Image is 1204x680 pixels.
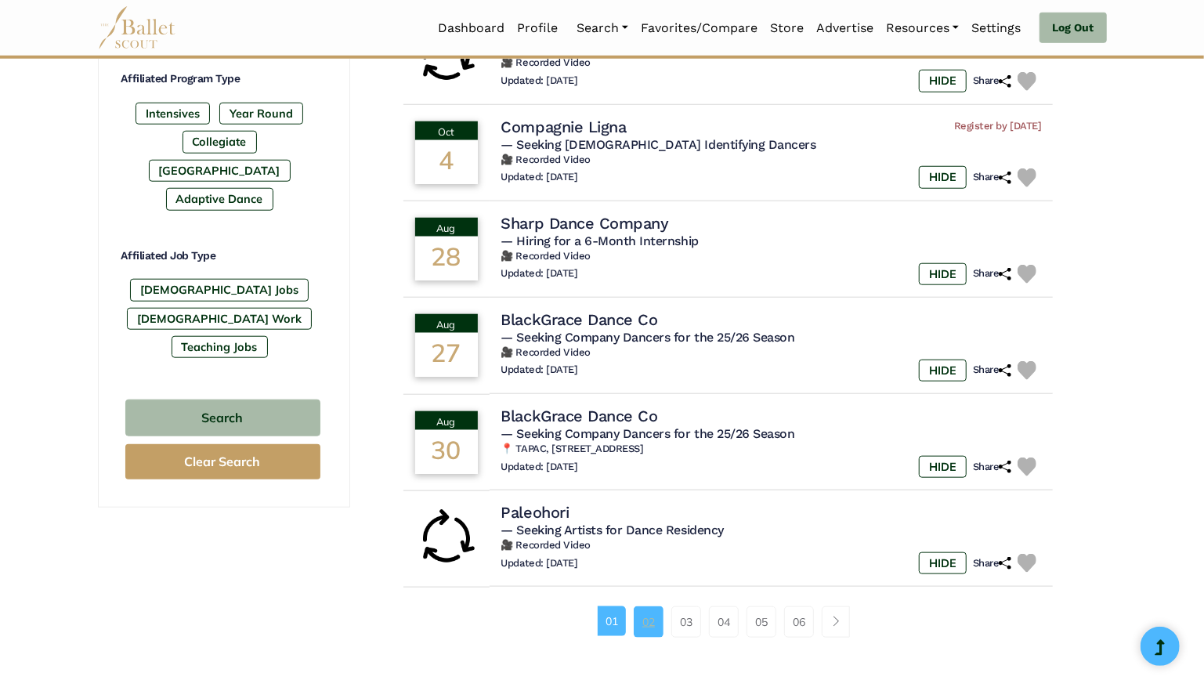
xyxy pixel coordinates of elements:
[973,461,1012,474] h6: Share
[973,557,1012,570] h6: Share
[501,461,578,474] h6: Updated: [DATE]
[501,426,795,441] span: — Seeking Company Dancers for the 25/26 Season
[415,218,478,237] div: Aug
[415,508,478,570] img: Rolling Audition
[810,12,880,45] a: Advertise
[415,140,478,184] div: 4
[501,309,658,330] h4: BlackGrace Dance Co
[501,74,578,88] h6: Updated: [DATE]
[501,171,578,184] h6: Updated: [DATE]
[880,12,965,45] a: Resources
[415,411,478,430] div: Aug
[973,74,1012,88] h6: Share
[965,12,1027,45] a: Settings
[415,333,478,377] div: 27
[415,121,478,140] div: Oct
[570,12,635,45] a: Search
[598,606,859,638] nav: Page navigation example
[634,606,663,638] a: 02
[747,606,776,638] a: 05
[919,552,967,574] label: HIDE
[432,12,511,45] a: Dashboard
[415,430,478,474] div: 30
[149,160,291,182] label: [GEOGRAPHIC_DATA]
[1039,13,1106,44] a: Log Out
[219,103,303,125] label: Year Round
[501,523,724,537] span: — Seeking Artists for Dance Residency
[130,279,309,301] label: [DEMOGRAPHIC_DATA] Jobs
[501,539,1042,552] h6: 🎥 Recorded Video
[919,166,967,188] label: HIDE
[501,557,578,570] h6: Updated: [DATE]
[415,237,478,280] div: 28
[919,360,967,382] label: HIDE
[919,456,967,478] label: HIDE
[501,364,578,377] h6: Updated: [DATE]
[166,188,273,210] label: Adaptive Dance
[415,314,478,333] div: Aug
[973,364,1012,377] h6: Share
[501,346,1042,360] h6: 🎥 Recorded Video
[973,171,1012,184] h6: Share
[511,12,564,45] a: Profile
[954,120,1041,133] span: Register by [DATE]
[598,606,626,636] a: 01
[671,606,701,638] a: 03
[501,213,669,233] h4: Sharp Dance Company
[501,250,1042,263] h6: 🎥 Recorded Video
[501,56,1042,70] h6: 🎥 Recorded Video
[919,263,967,285] label: HIDE
[125,444,320,479] button: Clear Search
[127,308,312,330] label: [DEMOGRAPHIC_DATA] Work
[121,71,324,87] h4: Affiliated Program Type
[501,443,1042,456] h6: 📍 TAPAC, [STREET_ADDRESS]
[501,233,699,248] span: — Hiring for a 6-Month Internship
[973,267,1012,280] h6: Share
[121,248,324,264] h4: Affiliated Job Type
[501,137,816,152] span: — Seeking [DEMOGRAPHIC_DATA] Identifying Dancers
[501,406,658,426] h4: BlackGrace Dance Co
[136,103,210,125] label: Intensives
[709,606,739,638] a: 04
[125,400,320,436] button: Search
[764,12,810,45] a: Store
[501,330,795,345] span: — Seeking Company Dancers for the 25/26 Season
[784,606,814,638] a: 06
[501,117,627,137] h4: Compagnie Ligna
[919,70,967,92] label: HIDE
[501,502,569,523] h4: Paleohori
[501,154,1042,167] h6: 🎥 Recorded Video
[172,336,268,358] label: Teaching Jobs
[501,267,578,280] h6: Updated: [DATE]
[635,12,764,45] a: Favorites/Compare
[183,131,257,153] label: Collegiate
